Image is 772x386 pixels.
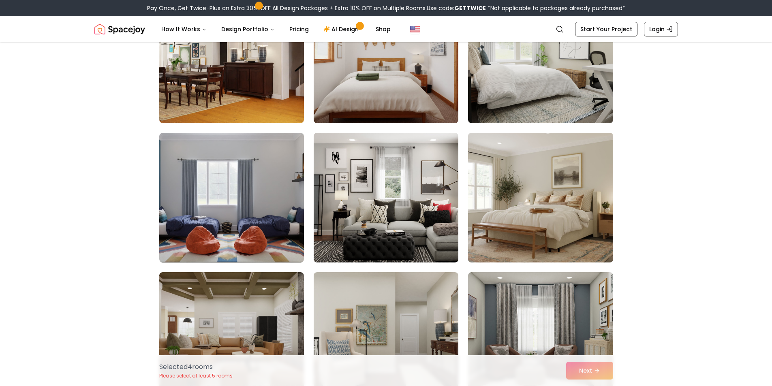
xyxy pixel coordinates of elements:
[159,133,304,262] img: Room room-73
[94,21,145,37] a: Spacejoy
[155,21,213,37] button: How It Works
[155,21,397,37] nav: Main
[644,22,678,36] a: Login
[159,373,233,379] p: Please select at least 5 rooms
[147,4,625,12] div: Pay Once, Get Twice-Plus an Extra 30% OFF All Design Packages + Extra 10% OFF on Multiple Rooms.
[159,362,233,372] p: Selected 4 room s
[317,21,368,37] a: AI Design
[314,133,458,262] img: Room room-74
[427,4,486,12] span: Use code:
[575,22,637,36] a: Start Your Project
[94,16,678,42] nav: Global
[486,4,625,12] span: *Not applicable to packages already purchased*
[410,24,420,34] img: United States
[283,21,315,37] a: Pricing
[94,21,145,37] img: Spacejoy Logo
[215,21,281,37] button: Design Portfolio
[454,4,486,12] b: GETTWICE
[369,21,397,37] a: Shop
[464,130,616,266] img: Room room-75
